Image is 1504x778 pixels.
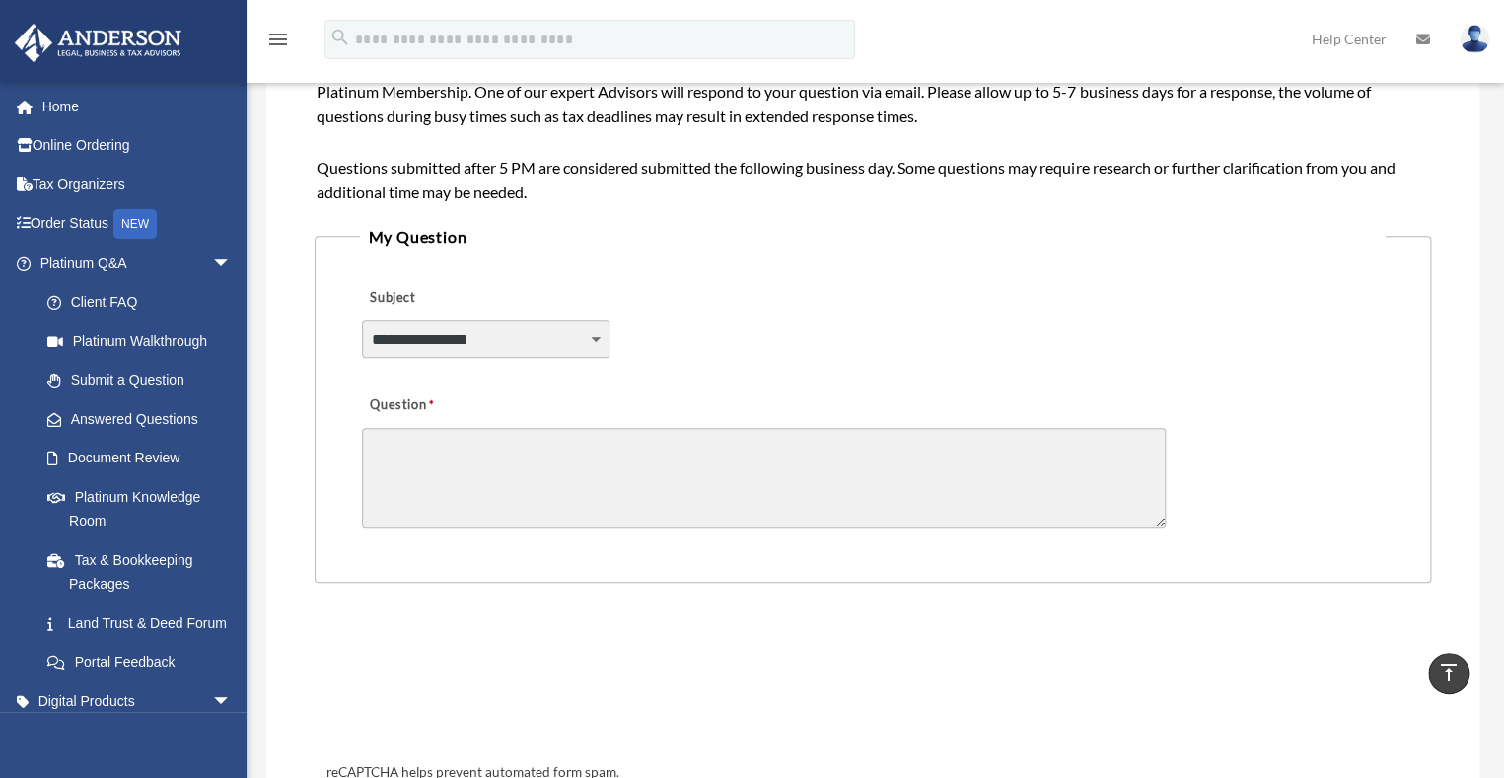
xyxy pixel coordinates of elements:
i: search [329,27,351,48]
legend: My Question [360,223,1385,250]
a: Answered Questions [28,399,261,439]
a: Document Review [28,439,261,478]
div: NEW [113,209,157,239]
a: Client FAQ [28,283,261,322]
label: Question [362,391,515,419]
a: vertical_align_top [1428,653,1469,694]
a: Platinum Q&Aarrow_drop_down [14,244,261,283]
a: Order StatusNEW [14,204,261,245]
a: Submit a Question [28,361,251,400]
a: Online Ordering [14,126,261,166]
i: menu [266,28,290,51]
iframe: reCAPTCHA [321,644,620,721]
a: Tax & Bookkeeping Packages [28,540,261,603]
i: vertical_align_top [1437,661,1461,684]
a: Tax Organizers [14,165,261,204]
span: arrow_drop_down [212,244,251,284]
a: Land Trust & Deed Forum [28,603,261,643]
a: Platinum Knowledge Room [28,477,261,540]
img: Anderson Advisors Platinum Portal [9,24,187,62]
a: menu [266,35,290,51]
a: Digital Productsarrow_drop_down [14,681,261,721]
label: Subject [362,284,549,312]
a: Platinum Walkthrough [28,321,261,361]
a: Portal Feedback [28,643,261,682]
a: Home [14,87,261,126]
span: arrow_drop_down [212,681,251,722]
img: User Pic [1460,25,1489,53]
